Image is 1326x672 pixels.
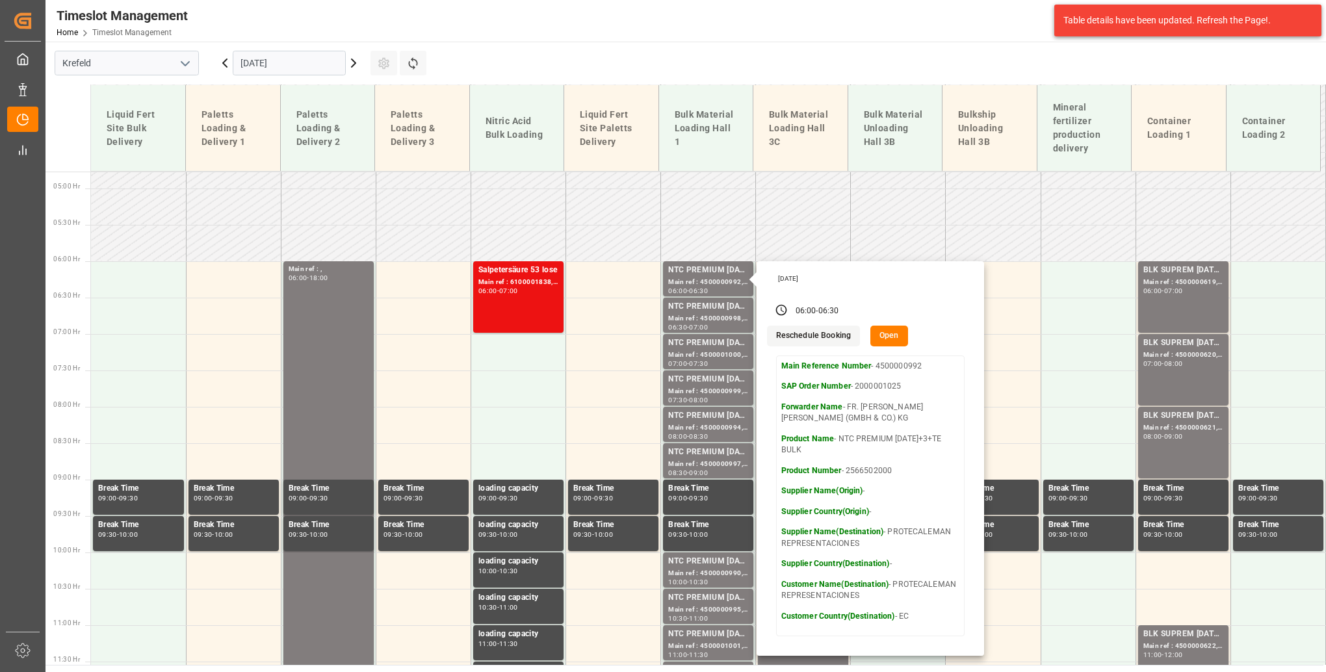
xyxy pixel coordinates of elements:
div: - [687,495,689,501]
div: Break Time [1143,519,1223,532]
div: NTC PREMIUM [DATE]+3+TE BULK [668,446,748,459]
p: - EC [781,611,959,623]
p: - 2000001025 [781,381,959,393]
div: 08:00 [668,433,687,439]
div: 11:00 [478,641,497,647]
div: - [402,495,404,501]
div: 09:30 [383,532,402,537]
div: 06:30 [818,305,839,317]
div: - [117,495,119,501]
div: 10:00 [119,532,138,537]
div: 10:00 [214,532,233,537]
div: - [1067,495,1069,501]
div: 10:30 [478,604,497,610]
div: - [307,495,309,501]
div: Main ref : 4500000997, 2000001025 [668,459,748,470]
div: Mineral fertilizer production delivery [1048,96,1121,161]
div: - [212,532,214,537]
div: Main ref : 4500000622, 2000000565 [1143,641,1223,652]
div: 06:00 [1143,288,1162,294]
div: 09:30 [98,532,117,537]
span: 08:30 Hr [53,437,80,445]
div: Bulk Material Unloading Hall 3B [859,103,932,154]
div: - [307,532,309,537]
div: - [687,433,689,439]
div: 09:00 [689,470,708,476]
div: 10:00 [594,532,613,537]
div: - [687,615,689,621]
div: loading capacity [478,482,558,495]
div: Break Time [194,519,274,532]
div: - [1257,495,1259,501]
p: - 4500000992 [781,361,959,372]
div: 09:00 [1143,495,1162,501]
strong: Supplier Country(Destination) [781,559,890,568]
div: 11:00 [1143,652,1162,658]
div: - [497,604,499,610]
div: 09:30 [1069,495,1088,501]
div: 09:00 [289,495,307,501]
p: - [781,485,959,497]
div: Container Loading 2 [1237,109,1310,147]
div: - [497,495,499,501]
div: 07:30 [668,397,687,403]
p: - [781,506,959,518]
div: Main ref : 4500000998, 2000001025 [668,313,748,324]
div: 10:00 [668,579,687,585]
div: Liquid Fert Site Paletts Delivery [575,103,648,154]
div: Bulkship Unloading Hall 3B [953,103,1026,154]
strong: Forwarder Name [781,402,843,411]
div: Break Time [98,482,179,495]
div: 06:00 [796,305,816,317]
div: 09:30 [573,532,592,537]
div: Main ref : 4500001000, 2000001025 [668,350,748,361]
span: 09:30 Hr [53,510,80,517]
div: 09:00 [1164,433,1183,439]
div: - [1162,361,1163,367]
div: Break Time [289,482,369,495]
div: - [1067,532,1069,537]
div: 10:00 [499,532,518,537]
span: 11:30 Hr [53,656,80,663]
strong: Product Name [781,434,835,443]
div: 09:00 [573,495,592,501]
div: 10:00 [478,568,497,574]
div: 09:30 [1164,495,1183,501]
div: 18:00 [309,275,328,281]
p: - 2566502000 [781,465,959,477]
span: 10:30 Hr [53,583,80,590]
div: - [117,532,119,537]
div: 10:00 [1164,532,1183,537]
p: - PROTECALEMAN REPRESENTACIONES [781,579,959,602]
div: BLK SUPREM [DATE] 25KG (x42) INT MTO [1143,409,1223,422]
div: loading capacity [478,555,558,568]
div: Paletts Loading & Delivery 1 [196,103,270,154]
div: Break Time [1238,482,1318,495]
span: 07:00 Hr [53,328,80,335]
div: 09:30 [404,495,423,501]
div: 09:30 [1048,532,1067,537]
strong: Main Reference Number [781,361,872,370]
div: - [497,568,499,574]
div: 07:00 [1164,288,1183,294]
div: 06:30 [668,324,687,330]
div: - [687,324,689,330]
div: 09:30 [194,532,213,537]
div: 10:00 [309,532,328,537]
div: - [592,495,594,501]
div: - [1162,652,1163,658]
div: 10:30 [689,579,708,585]
div: - [687,397,689,403]
span: 05:00 Hr [53,183,80,190]
strong: Supplier Name(Destination) [781,527,883,536]
div: 10:30 [499,568,518,574]
div: 09:30 [1238,532,1257,537]
div: BLK SUPREM [DATE] 25KG (x42) INT MTO [1143,628,1223,641]
div: Main ref : 4500000994, 2000001025 [668,422,748,433]
div: - [307,275,309,281]
div: BLK SUPREM [DATE] 25KG (x42) INT MTO [1143,264,1223,277]
div: loading capacity [478,519,558,532]
div: Main ref : 4500000620, 2000000565 [1143,350,1223,361]
div: Nitric Acid Bulk Loading [480,109,554,147]
div: - [497,641,499,647]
